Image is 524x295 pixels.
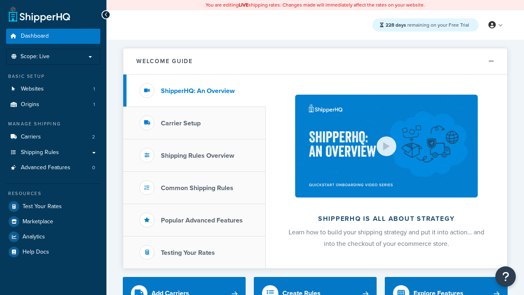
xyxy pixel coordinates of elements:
[6,129,100,145] a: Carriers2
[21,101,39,108] span: Origins
[21,149,59,156] span: Shipping Rules
[6,82,100,97] a: Websites1
[92,134,95,141] span: 2
[20,53,50,60] span: Scope: Live
[23,203,62,210] span: Test Your Rates
[161,184,233,192] h3: Common Shipping Rules
[21,164,70,171] span: Advanced Features
[21,86,44,93] span: Websites
[161,217,243,224] h3: Popular Advanced Features
[93,101,95,108] span: 1
[6,97,100,112] a: Origins1
[123,48,507,75] button: Welcome Guide
[6,160,100,175] a: Advanced Features0
[21,134,41,141] span: Carriers
[6,82,100,97] li: Websites
[6,199,100,214] a: Test Your Rates
[386,21,469,29] span: remaining on your Free Trial
[386,21,406,29] strong: 228 days
[21,33,49,40] span: Dashboard
[6,29,100,44] a: Dashboard
[6,190,100,197] div: Resources
[161,87,235,95] h3: ShipperHQ: An Overview
[23,218,53,225] span: Marketplace
[495,266,516,287] button: Open Resource Center
[239,1,248,9] b: LIVE
[287,215,486,222] h2: ShipperHQ is all about strategy
[93,86,95,93] span: 1
[6,145,100,160] a: Shipping Rules
[6,129,100,145] li: Carriers
[6,245,100,259] a: Help Docs
[136,58,193,64] h2: Welcome Guide
[23,249,49,256] span: Help Docs
[6,120,100,127] div: Manage Shipping
[289,227,484,248] span: Learn how to build your shipping strategy and put it into action… and into the checkout of your e...
[23,234,45,241] span: Analytics
[295,95,478,197] img: ShipperHQ is all about strategy
[161,249,215,256] h3: Testing Your Rates
[161,120,201,127] h3: Carrier Setup
[6,229,100,244] a: Analytics
[6,97,100,112] li: Origins
[6,73,100,80] div: Basic Setup
[161,152,234,159] h3: Shipping Rules Overview
[6,160,100,175] li: Advanced Features
[92,164,95,171] span: 0
[6,214,100,229] a: Marketplace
